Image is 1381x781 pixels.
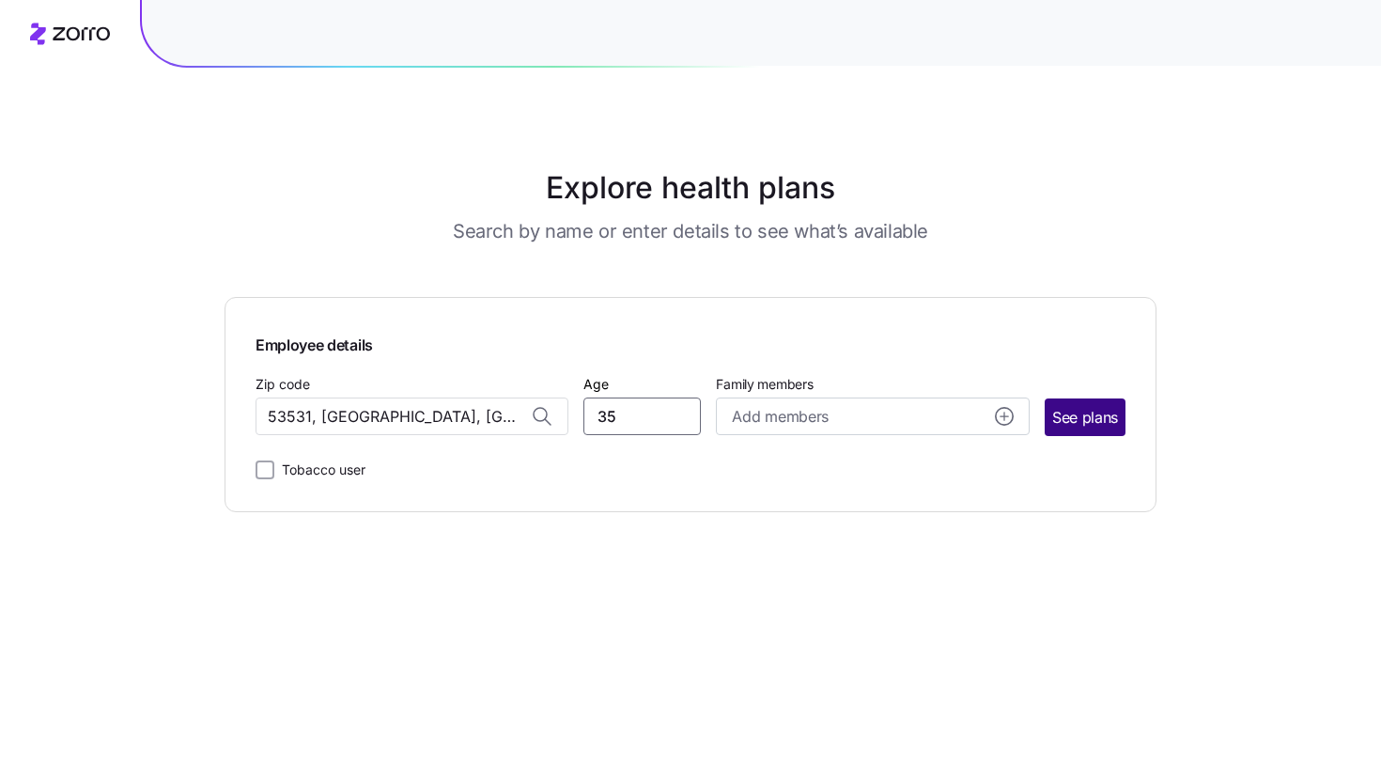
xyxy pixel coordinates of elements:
[256,374,310,395] label: Zip code
[453,218,928,244] h3: Search by name or enter details to see what’s available
[583,398,701,435] input: Age
[995,407,1014,426] svg: add icon
[272,165,1110,211] h1: Explore health plans
[583,374,609,395] label: Age
[716,375,1029,394] span: Family members
[1045,398,1125,436] button: See plans
[716,398,1029,435] button: Add membersadd icon
[256,328,373,357] span: Employee details
[256,398,568,435] input: Zip code
[274,459,365,481] label: Tobacco user
[732,405,828,429] span: Add members
[1052,406,1118,430] span: See plans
